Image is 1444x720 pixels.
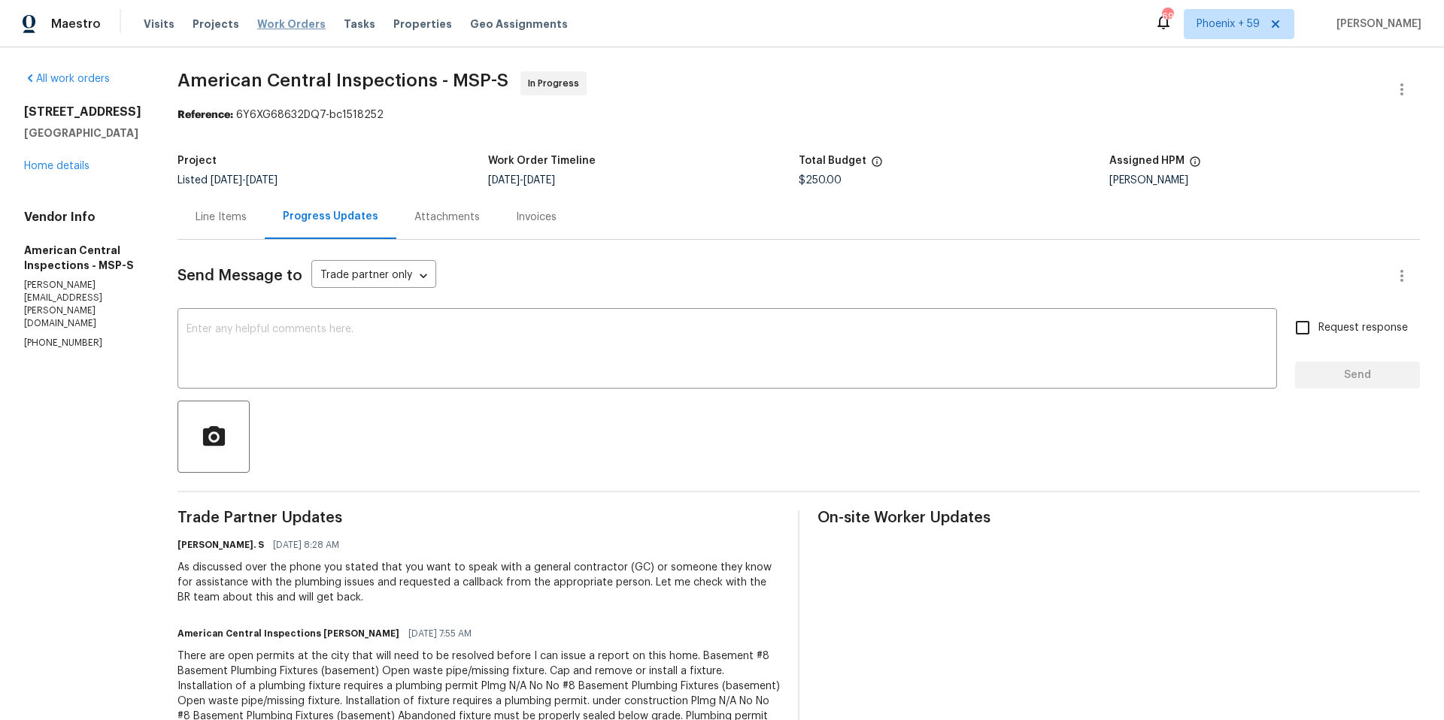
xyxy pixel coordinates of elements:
div: Trade partner only [311,264,436,289]
span: The hpm assigned to this work order. [1189,156,1201,175]
div: Line Items [196,210,247,225]
span: Maestro [51,17,101,32]
a: All work orders [24,74,110,84]
h6: [PERSON_NAME]. S [177,537,264,552]
span: Properties [393,17,452,32]
div: As discussed over the phone you stated that you want to speak with a general contractor (GC) or s... [177,560,780,605]
span: [DATE] [211,175,242,186]
h5: Total Budget [799,156,866,166]
span: Listed [177,175,278,186]
span: - [488,175,555,186]
div: Progress Updates [283,209,378,224]
div: [PERSON_NAME] [1109,175,1420,186]
span: [DATE] 7:55 AM [408,626,472,641]
span: In Progress [528,76,585,91]
span: Send Message to [177,268,302,283]
p: [PHONE_NUMBER] [24,337,141,349]
div: Invoices [516,210,557,225]
h5: [GEOGRAPHIC_DATA] [24,126,141,141]
span: Phoenix + 59 [1197,17,1260,32]
span: Projects [193,17,239,32]
p: [PERSON_NAME][EMAIL_ADDRESS][PERSON_NAME][DOMAIN_NAME] [24,279,141,331]
span: American Central Inspections - MSP-S [177,71,508,89]
b: Reference: [177,110,233,120]
h2: [STREET_ADDRESS] [24,104,141,119]
h5: Work Order Timeline [488,156,596,166]
h5: American Central Inspections - MSP-S [24,243,141,273]
span: [DATE] [246,175,278,186]
a: Home details [24,161,89,171]
span: Trade Partner Updates [177,510,780,525]
span: [DATE] [523,175,555,186]
span: Geo Assignments [470,17,568,32]
span: - [211,175,278,186]
h4: Vendor Info [24,210,141,225]
h5: Assigned HPM [1109,156,1185,166]
span: [DATE] 8:28 AM [273,537,339,552]
h5: Project [177,156,217,166]
h6: American Central Inspections [PERSON_NAME] [177,626,399,641]
span: On-site Worker Updates [818,510,1420,525]
span: Tasks [344,19,375,29]
span: The total cost of line items that have been proposed by Opendoor. This sum includes line items th... [871,156,883,175]
span: $250.00 [799,175,842,186]
span: Visits [144,17,174,32]
div: Attachments [414,210,480,225]
div: 6Y6XG68632DQ7-bc1518252 [177,107,1420,123]
span: Work Orders [257,17,326,32]
span: [DATE] [488,175,520,186]
div: 696 [1162,9,1172,24]
span: Request response [1318,320,1408,336]
span: [PERSON_NAME] [1330,17,1421,32]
